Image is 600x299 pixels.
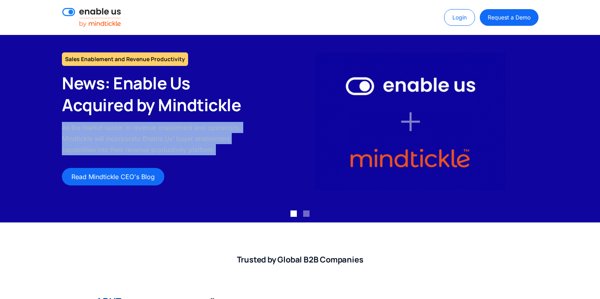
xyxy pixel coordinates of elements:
[62,255,538,265] h2: Trusted by Global B2B Companies
[387,108,600,299] iframe: Qualified Messenger
[62,168,164,185] a: Read Mindtickle CEO's Blog
[303,210,310,217] div: Show slide 2 of 2
[62,52,188,66] h1: Sales Enablement and Revenue Productivity
[62,72,251,116] h2: News: Enable Us Acquired by Mindtickle
[315,52,506,191] img: Enable Us by Mindtickle
[290,210,297,217] div: Show slide 1 of 2
[480,9,538,26] a: Request a Demo
[444,9,475,26] a: Login
[62,122,251,155] p: As the market leader in revenue enablement and operations, Mindtickle will incorporate Enable Us'...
